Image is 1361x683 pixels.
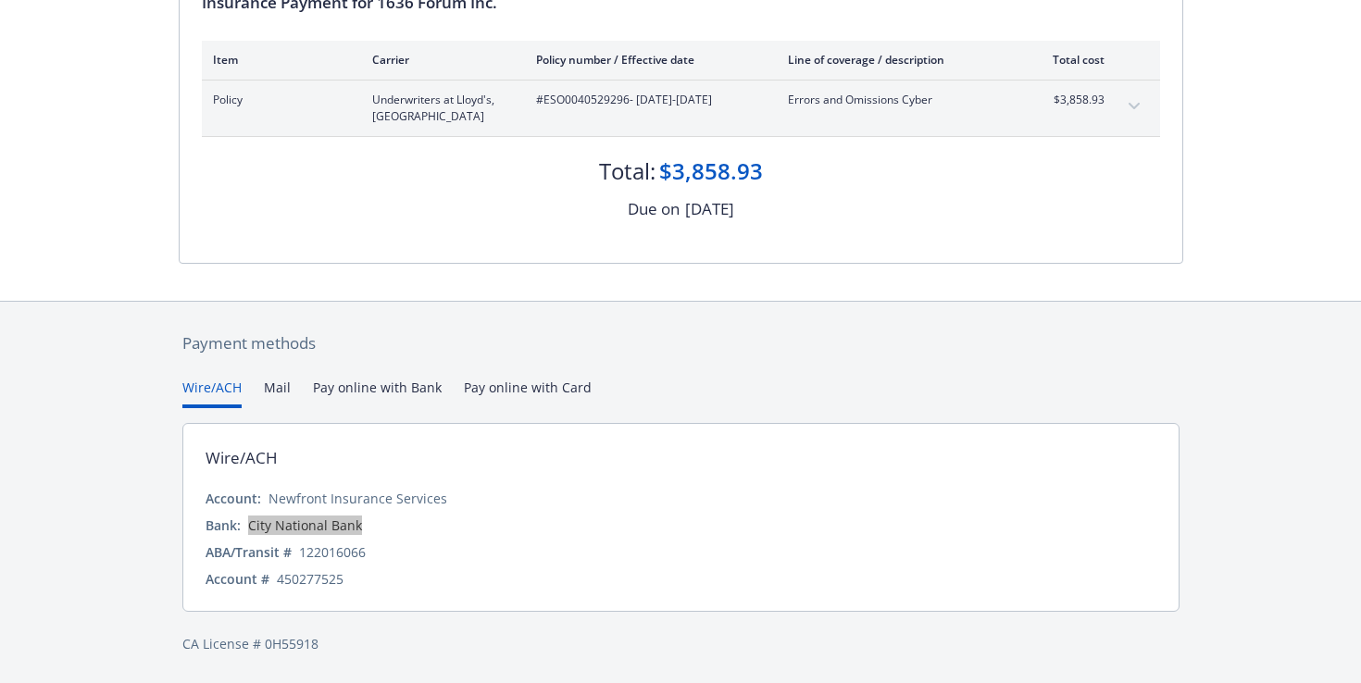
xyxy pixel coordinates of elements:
div: Carrier [372,52,506,68]
span: Underwriters at Lloyd's, [GEOGRAPHIC_DATA] [372,92,506,125]
button: Pay online with Card [464,378,592,408]
span: Errors and Omissions Cyber [788,92,1005,108]
button: expand content [1119,92,1149,121]
span: Policy [213,92,343,108]
button: Mail [264,378,291,408]
div: Policy number / Effective date [536,52,758,68]
div: City National Bank [248,515,362,535]
div: Due on [628,197,680,221]
button: Pay online with Bank [313,378,442,408]
div: CA License # 0H55918 [182,634,1180,653]
div: Account: [206,489,261,508]
div: [DATE] [685,197,734,221]
div: Line of coverage / description [788,52,1005,68]
div: Bank: [206,515,241,535]
div: $3,858.93 [659,155,763,187]
div: Payment methods [182,331,1180,355]
div: Wire/ACH [206,446,278,470]
div: Newfront Insurance Services [268,489,447,508]
button: Wire/ACH [182,378,242,408]
div: PolicyUnderwriters at Lloyd's, [GEOGRAPHIC_DATA]#ESO0040529296- [DATE]-[DATE]Errors and Omissions... [202,81,1160,136]
div: ABA/Transit # [206,542,292,562]
div: Total cost [1035,52,1105,68]
div: 450277525 [277,569,343,589]
div: 122016066 [299,542,366,562]
div: Account # [206,569,269,589]
div: Total: [599,155,656,187]
span: #ESO0040529296 - [DATE]-[DATE] [536,92,758,108]
span: $3,858.93 [1035,92,1105,108]
div: Item [213,52,343,68]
